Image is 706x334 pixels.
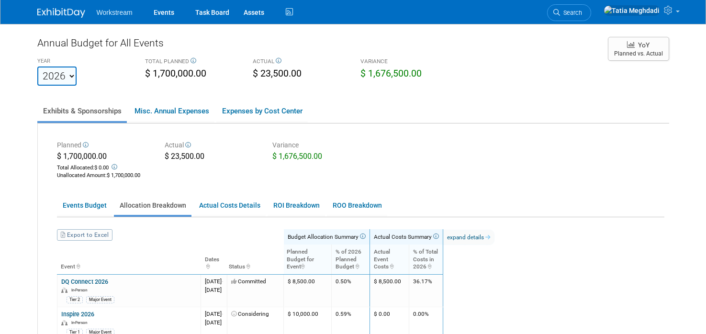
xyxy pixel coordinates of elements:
[370,274,409,307] td: $ 8,500.00
[61,311,94,318] a: Inspire 2026
[443,230,494,245] a: expand details
[57,140,150,151] div: Planned
[201,245,227,274] th: Dates : activate to sort column ascending
[37,57,131,67] div: YEAR
[547,4,591,21] a: Search
[61,288,67,293] img: In-Person Event
[283,245,331,274] th: Planned Budget for Event : activate to sort column ascending
[94,165,109,171] span: $ 0.00
[61,320,67,325] img: In-Person Event
[443,245,494,274] th: : activate to sort column ascending
[283,274,331,307] td: $ 8,500.00
[413,311,429,317] span: 0.00%
[560,9,582,16] span: Search
[129,101,214,121] a: Misc. Annual Expenses
[253,57,346,67] div: ACTUAL
[165,151,258,164] div: $ 23,500.00
[57,162,150,172] div: Total Allocated:
[272,140,366,151] div: Variance
[37,101,127,121] a: Exhibits & Sponsorships
[205,319,222,326] span: [DATE]
[409,245,443,274] th: % of TotalCosts in2026: activate to sort column ascending
[97,9,133,16] span: Workstream
[222,278,223,285] span: -
[37,8,85,18] img: ExhibitDay
[604,5,660,16] img: Tatia Meghdadi
[57,229,112,241] a: Export to Excel
[360,57,454,67] div: VARIANCE
[413,278,432,285] span: 36.17%
[205,278,223,285] span: [DATE]
[205,311,223,317] span: [DATE]
[327,196,387,215] a: ROO Breakdown
[57,172,105,178] span: Unallocated Amount
[331,245,370,274] th: % of 2026PlannedBudget: activate to sort column ascending
[145,57,238,67] div: TOTAL PLANNED
[193,196,266,215] a: Actual Costs Details
[227,245,283,274] th: Status : activate to sort column ascending
[227,274,283,307] td: Committed
[57,245,201,274] th: Event : activate to sort column ascending
[253,68,302,79] span: $ 23,500.00
[268,196,325,215] a: ROI Breakdown
[216,101,308,121] a: Expenses by Cost Center
[67,296,83,303] div: Tier 2
[272,152,322,161] span: $ 1,676,500.00
[57,152,107,161] span: $ 1,700,000.00
[638,41,650,49] span: YoY
[61,278,108,285] a: DQ Connect 2026
[360,68,422,79] span: $ 1,676,500.00
[107,172,140,178] span: $ 1,700,000.00
[205,287,222,293] span: [DATE]
[165,140,258,151] div: Actual
[370,245,409,274] th: ActualEventCosts: activate to sort column ascending
[114,196,191,215] a: Allocation Breakdown
[57,196,112,215] a: Events Budget
[608,37,669,61] button: YoY Planned vs. Actual
[57,172,150,179] div: :
[145,68,206,79] span: $ 1,700,000.00
[71,288,90,292] span: In-Person
[336,278,351,285] span: 0.50%
[71,320,90,325] span: In-Person
[86,296,114,303] div: Major Event
[37,36,598,55] div: Annual Budget for All Events
[222,311,223,317] span: -
[370,229,443,245] th: Actual Costs Summary
[336,311,351,317] span: 0.59%
[283,229,370,245] th: Budget Allocation Summary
